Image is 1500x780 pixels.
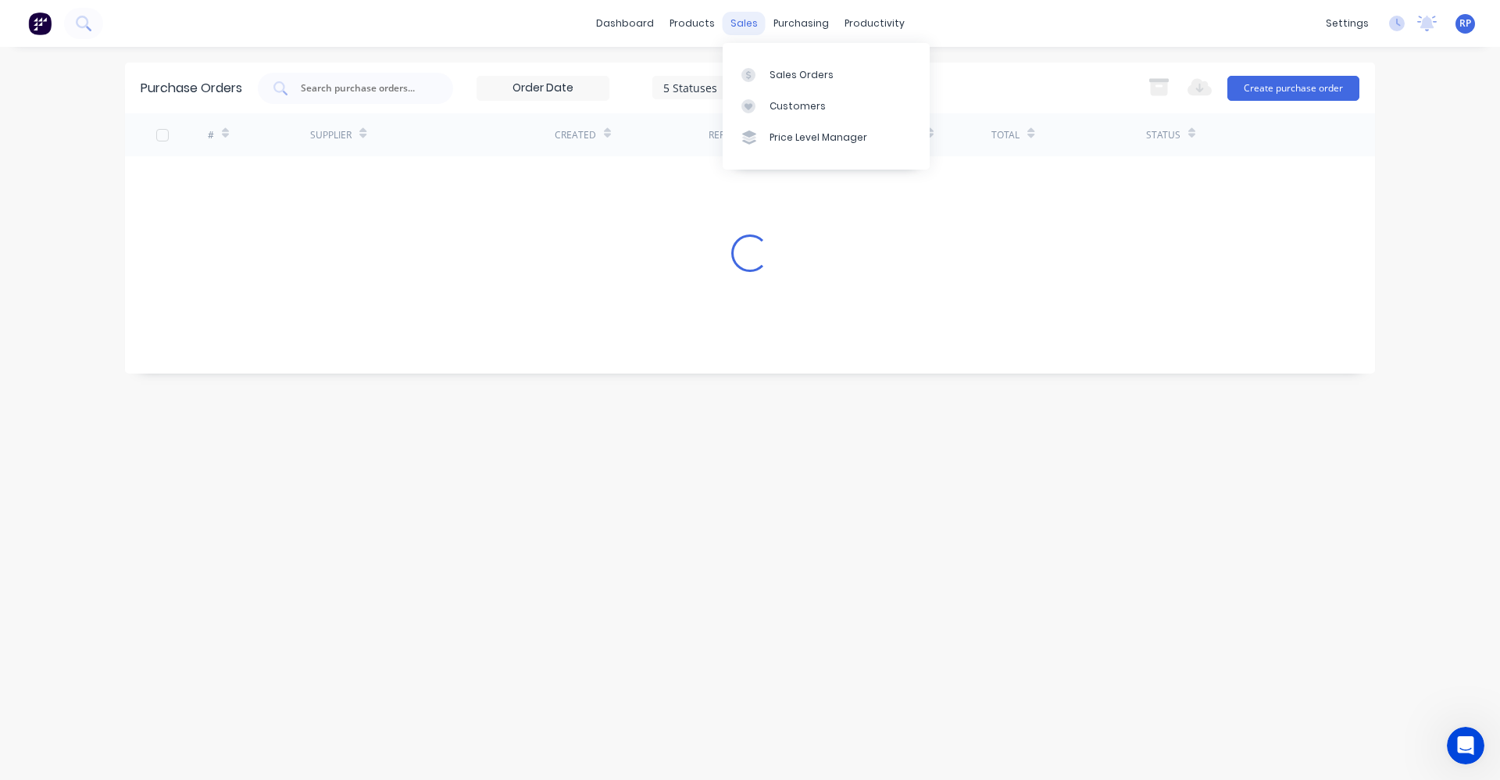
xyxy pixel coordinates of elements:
[1459,16,1471,30] span: RP
[208,128,214,142] div: #
[723,12,766,35] div: sales
[1227,76,1359,101] button: Create purchase order
[141,79,242,98] div: Purchase Orders
[723,122,930,153] a: Price Level Manager
[663,79,775,95] div: 5 Statuses
[310,128,352,142] div: Supplier
[770,68,834,82] div: Sales Orders
[723,59,930,90] a: Sales Orders
[28,12,52,35] img: Factory
[1447,727,1484,764] iframe: Intercom live chat
[709,128,759,142] div: Reference
[662,12,723,35] div: products
[770,131,867,145] div: Price Level Manager
[299,81,429,96] input: Search purchase orders...
[766,12,837,35] div: purchasing
[1146,128,1180,142] div: Status
[770,99,826,113] div: Customers
[991,128,1020,142] div: Total
[723,91,930,122] a: Customers
[837,12,912,35] div: productivity
[1318,12,1377,35] div: settings
[477,77,609,100] input: Order Date
[555,128,596,142] div: Created
[588,12,662,35] a: dashboard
